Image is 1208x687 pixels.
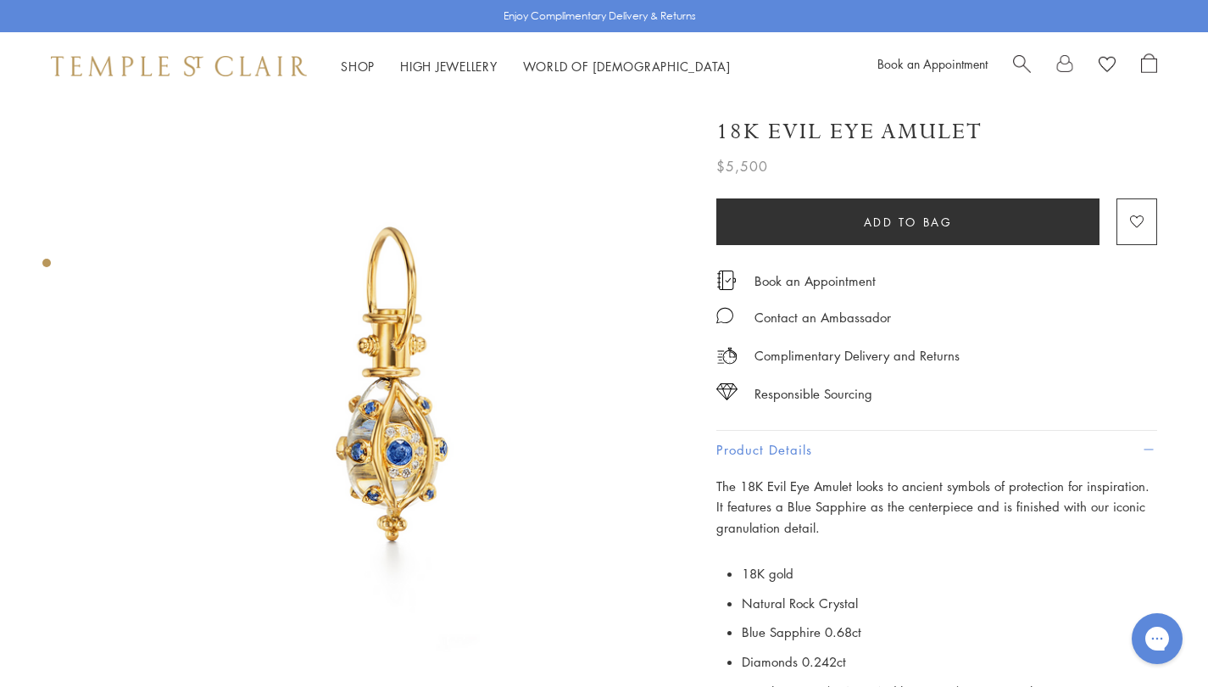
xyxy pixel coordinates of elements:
[1141,53,1157,79] a: Open Shopping Bag
[754,307,891,328] div: Contact an Ambassador
[716,345,738,366] img: icon_delivery.svg
[742,623,861,640] span: Blue Sapphire 0.68ct
[716,476,1157,539] p: The 18K Evil Eye Amulet looks to ancient symbols of protection for inspiration. It features a Blu...
[716,198,1099,245] button: Add to bag
[716,383,738,400] img: icon_sourcing.svg
[341,56,731,77] nav: Main navigation
[716,155,768,177] span: $5,500
[504,8,696,25] p: Enjoy Complimentary Delivery & Returns
[742,595,858,612] span: Natural Rock Crystal
[523,58,731,75] a: World of [DEMOGRAPHIC_DATA]World of [DEMOGRAPHIC_DATA]
[754,271,876,290] a: Book an Appointment
[742,653,846,670] span: Diamonds 0.242ct
[716,271,737,290] img: icon_appointment.svg
[754,383,872,405] div: Responsible Sourcing
[1013,53,1031,79] a: Search
[864,213,953,232] span: Add to bag
[1123,607,1191,670] iframe: Gorgias live chat messenger
[716,307,733,324] img: MessageIcon-01_2.svg
[341,58,375,75] a: ShopShop
[877,55,988,72] a: Book an Appointment
[716,117,983,147] h1: 18K Evil Eye Amulet
[42,254,51,281] div: Product gallery navigation
[1099,53,1116,79] a: View Wishlist
[51,56,307,76] img: Temple St. Clair
[754,345,960,366] p: Complimentary Delivery and Returns
[400,58,498,75] a: High JewelleryHigh Jewellery
[716,431,1157,469] button: Product Details
[742,565,793,582] span: 18K gold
